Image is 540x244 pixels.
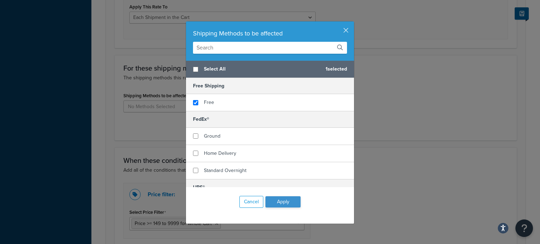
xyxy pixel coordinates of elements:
span: Select All [204,64,320,74]
span: Standard Overnight [204,167,246,174]
div: Shipping Methods to be affected [193,28,347,38]
span: Ground [204,132,220,140]
span: Free [204,99,214,106]
input: Search [193,42,347,54]
h5: Free Shipping [186,78,354,94]
h5: FedEx® [186,111,354,127]
div: 1 selected [186,61,354,78]
button: Apply [265,196,301,207]
h5: UPS® [186,179,354,196]
button: Cancel [239,196,263,208]
span: Home Delivery [204,150,236,157]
